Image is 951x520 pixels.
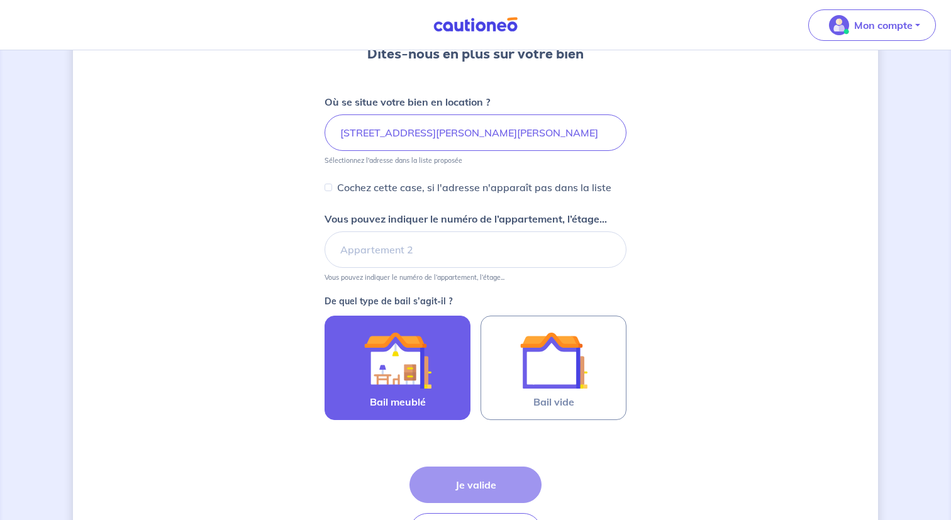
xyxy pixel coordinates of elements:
input: 2 rue de paris, 59000 lille [325,114,626,151]
button: illu_account_valid_menu.svgMon compte [808,9,936,41]
h3: Dites-nous en plus sur votre bien [367,44,584,64]
img: illu_furnished_lease.svg [364,326,431,394]
p: Mon compte [854,18,913,33]
input: Appartement 2 [325,231,626,268]
p: De quel type de bail s’agit-il ? [325,297,626,306]
span: Bail meublé [370,394,426,409]
p: Où se situe votre bien en location ? [325,94,490,109]
p: Cochez cette case, si l'adresse n'apparaît pas dans la liste [337,180,611,195]
img: illu_account_valid_menu.svg [829,15,849,35]
span: Bail vide [533,394,574,409]
p: Vous pouvez indiquer le numéro de l’appartement, l’étage... [325,211,607,226]
img: illu_empty_lease.svg [520,326,587,394]
p: Vous pouvez indiquer le numéro de l’appartement, l’étage... [325,273,504,282]
img: Cautioneo [428,17,523,33]
p: Sélectionnez l'adresse dans la liste proposée [325,156,462,165]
